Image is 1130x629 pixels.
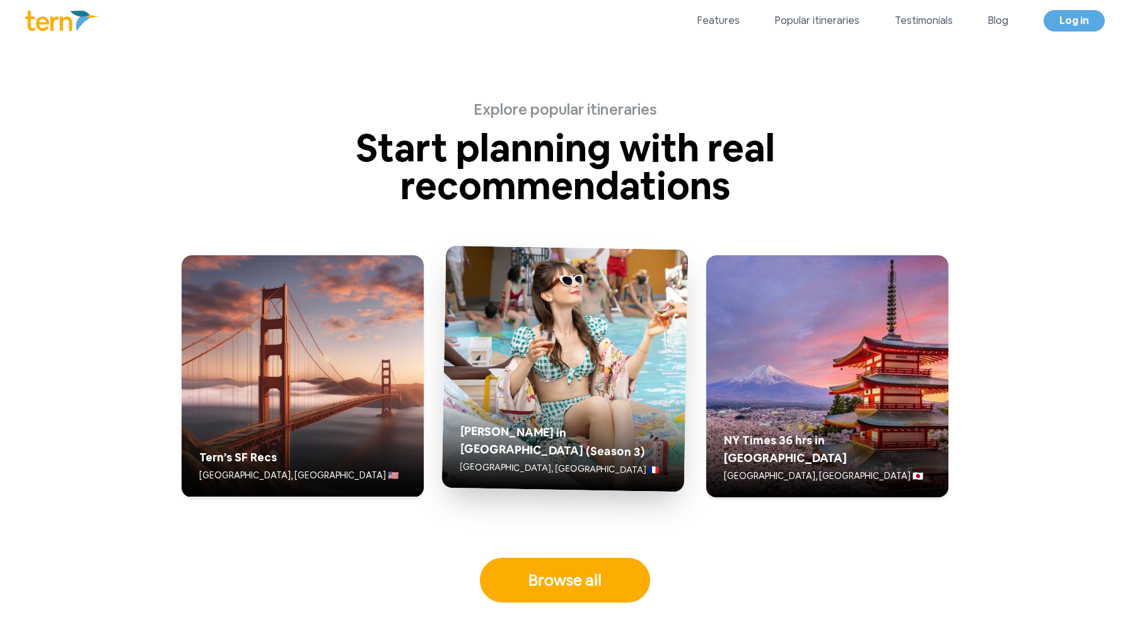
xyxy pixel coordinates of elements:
a: Testimonials [895,13,953,28]
img: Trip preview [442,245,689,492]
img: Logo [25,11,99,31]
h5: NY Times 36 hrs in [GEOGRAPHIC_DATA] [724,432,931,467]
p: [GEOGRAPHIC_DATA], [GEOGRAPHIC_DATA] 🇺🇸 [199,469,406,482]
p: Explore popular itineraries [262,100,868,119]
a: Popular itineraries [775,13,859,28]
a: Log in [1044,10,1105,32]
button: Browse all [480,558,650,603]
img: Trip preview [706,255,948,497]
span: Log in [1059,14,1089,27]
p: Start planning with real recommendations [262,129,868,205]
img: Trip preview [182,255,424,497]
a: Blog [988,13,1008,28]
a: Features [697,13,740,28]
h5: Tern’s SF Recs [199,449,406,466]
p: [GEOGRAPHIC_DATA], [GEOGRAPHIC_DATA] 🇯🇵 [724,470,931,482]
h5: [PERSON_NAME] in [GEOGRAPHIC_DATA] (Season 3) [460,422,668,461]
p: [GEOGRAPHIC_DATA], [GEOGRAPHIC_DATA] 🇫🇷 [460,460,667,476]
